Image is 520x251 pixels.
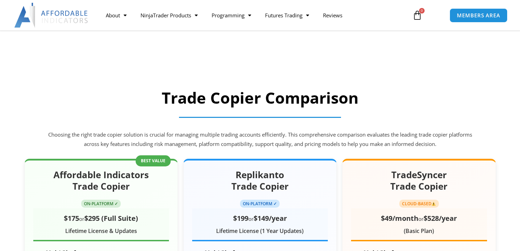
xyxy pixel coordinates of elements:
[33,169,169,193] h2: Affordable Indicators Trade Copier
[254,214,287,223] span: $149/year
[205,7,258,23] a: Programming
[457,13,500,18] span: MEMBERS AREA
[240,200,280,208] span: ON-PLATFORM ✓
[64,214,79,223] span: $175
[399,200,439,208] span: CLOUD-BASED
[351,212,487,225] div: or
[419,8,425,14] span: 0
[33,212,169,225] div: or
[351,226,487,236] div: (Basic Plan)
[47,88,474,108] h2: Trade Copier Comparison
[351,169,487,193] h2: TradeSyncer Trade Copier
[192,226,328,236] div: Lifetime License (1 Year Updates)
[402,5,433,25] a: 0
[81,200,121,208] span: ON-PLATFORM ✓
[84,214,138,223] span: $295 (Full Suite)
[424,214,457,223] span: $528/year
[99,7,406,23] nav: Menu
[258,7,316,23] a: Futures Trading
[233,214,248,223] span: $199
[134,7,205,23] a: NinjaTrader Products
[33,226,169,236] div: Lifetime License & Updates
[432,202,436,206] img: ⚠
[47,130,474,149] p: Choosing the right trade copier solution is crucial for managing multiple trading accounts effici...
[450,8,508,23] a: MEMBERS AREA
[192,212,328,225] div: or
[192,169,328,193] h2: Replikanto Trade Copier
[14,3,89,28] img: LogoAI | Affordable Indicators – NinjaTrader
[381,214,418,223] span: $49/month
[99,7,134,23] a: About
[316,7,349,23] a: Reviews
